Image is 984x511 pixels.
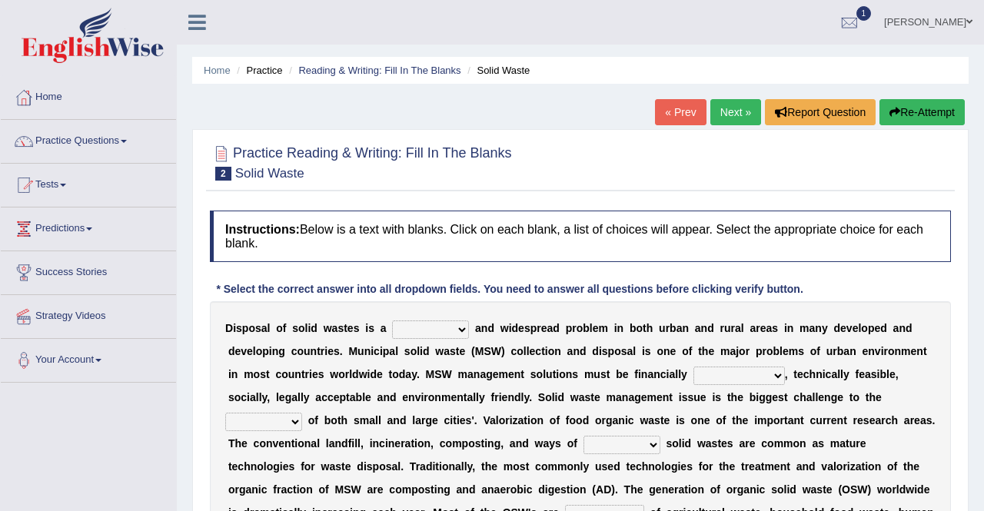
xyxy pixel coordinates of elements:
[592,345,599,357] b: d
[535,345,541,357] b: c
[377,368,383,380] b: e
[858,322,861,334] b: l
[741,322,744,334] b: l
[616,368,623,380] b: b
[520,368,524,380] b: t
[798,345,804,357] b: s
[735,322,741,334] b: a
[906,322,913,334] b: d
[450,345,456,357] b: s
[614,322,617,334] b: i
[856,6,872,21] span: 1
[911,345,917,357] b: e
[833,345,836,357] b: r
[288,368,295,380] b: u
[647,322,653,334] b: h
[583,322,590,334] b: b
[392,368,399,380] b: o
[556,368,559,380] b: i
[572,322,576,334] b: r
[348,345,357,357] b: M
[785,368,788,380] b: ,
[334,345,340,357] b: s
[623,368,629,380] b: e
[395,345,398,357] b: l
[760,322,766,334] b: e
[411,368,417,380] b: y
[653,368,660,380] b: n
[292,322,298,334] b: s
[426,368,435,380] b: M
[739,345,746,357] b: o
[678,368,681,380] b: l
[698,345,702,357] b: t
[324,345,327,357] b: i
[803,368,809,380] b: c
[231,368,238,380] b: n
[352,368,359,380] b: d
[780,345,783,357] b: l
[730,345,736,357] b: a
[856,368,859,380] b: f
[1,251,176,290] a: Success Stories
[590,322,593,334] b: l
[374,345,380,357] b: c
[278,345,285,357] b: g
[708,345,714,357] b: e
[370,368,377,380] b: d
[493,368,499,380] b: e
[843,368,849,380] b: y
[530,368,537,380] b: s
[444,345,450,357] b: a
[304,345,311,357] b: u
[399,368,406,380] b: d
[464,63,530,78] li: Solid Waste
[572,368,578,380] b: s
[499,368,508,380] b: m
[312,368,318,380] b: e
[634,368,638,380] b: f
[643,322,647,334] b: t
[815,322,822,334] b: n
[772,322,778,334] b: s
[215,167,231,181] span: 2
[530,322,537,334] b: p
[849,345,856,357] b: n
[762,345,766,357] b: r
[405,368,411,380] b: a
[871,368,877,380] b: s
[327,345,334,357] b: e
[244,368,253,380] b: m
[318,368,324,380] b: s
[518,322,524,334] b: e
[423,345,430,357] b: d
[809,322,816,334] b: a
[487,322,494,334] b: d
[642,345,645,357] b: i
[501,345,505,357] b: )
[297,345,304,357] b: o
[633,345,636,357] b: l
[389,345,395,357] b: a
[868,322,875,334] b: p
[655,99,706,125] a: « Prev
[545,345,548,357] b: i
[670,345,676,357] b: e
[580,345,587,357] b: d
[357,345,364,357] b: u
[816,368,823,380] b: n
[720,322,724,334] b: r
[471,345,475,357] b: (
[724,322,731,334] b: u
[859,368,865,380] b: e
[255,322,261,334] b: s
[512,322,519,334] b: d
[242,322,249,334] b: p
[537,368,544,380] b: o
[584,368,593,380] b: m
[228,345,235,357] b: d
[1,339,176,377] a: Your Account
[337,322,344,334] b: s
[233,63,282,78] li: Practice
[667,368,670,380] b: i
